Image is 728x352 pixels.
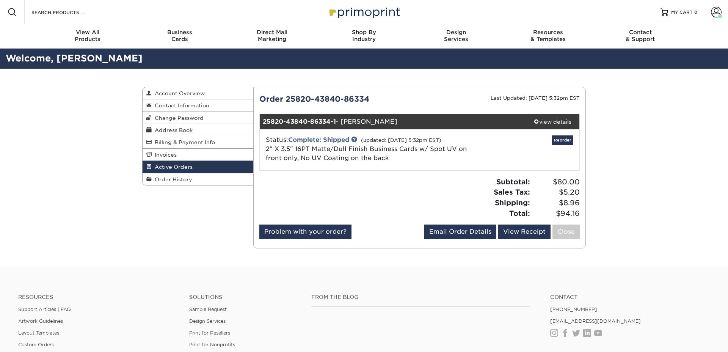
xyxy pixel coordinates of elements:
[18,294,178,300] h4: Resources
[18,330,59,336] a: Layout Templates
[318,29,410,36] span: Shop By
[143,112,253,124] a: Change Password
[259,225,351,239] a: Problem with your order?
[509,209,530,217] strong: Total:
[495,198,530,207] strong: Shipping:
[502,29,594,42] div: & Templates
[526,118,579,126] div: view details
[226,29,318,36] span: Direct Mail
[42,29,134,36] span: View All
[18,306,71,312] a: Support Articles | FAQ
[594,29,686,42] div: & Support
[410,29,502,36] span: Design
[671,9,693,16] span: MY CART
[152,127,193,133] span: Address Book
[143,136,253,148] a: Billing & Payment Info
[491,95,580,101] small: Last Updated: [DATE] 5:32pm EST
[410,24,502,49] a: DesignServices
[189,306,227,312] a: Sample Request
[152,152,177,158] span: Invoices
[226,24,318,49] a: Direct MailMarketing
[189,318,226,324] a: Design Services
[496,178,530,186] strong: Subtotal:
[42,29,134,42] div: Products
[152,102,209,108] span: Contact Information
[594,24,686,49] a: Contact& Support
[498,225,551,239] a: View Receipt
[152,139,215,145] span: Billing & Payment Info
[263,118,336,125] strong: 25820-43840-86334-1
[502,29,594,36] span: Resources
[143,99,253,112] a: Contact Information
[494,188,530,196] strong: Sales Tax:
[143,87,253,99] a: Account Overview
[226,29,318,42] div: Marketing
[532,187,580,198] span: $5.20
[318,24,410,49] a: Shop ByIndustry
[410,29,502,42] div: Services
[18,342,54,347] a: Custom Orders
[152,164,193,170] span: Active Orders
[143,149,253,161] a: Invoices
[361,137,441,143] small: (updated: [DATE] 5:32pm EST)
[532,208,580,219] span: $94.16
[143,161,253,173] a: Active Orders
[502,24,594,49] a: Resources& Templates
[152,176,192,182] span: Order History
[18,318,63,324] a: Artwork Guidelines
[266,145,467,162] a: 2" X 3.5" 16PT Matte/Dull Finish Business Cards w/ Spot UV on front only, No UV Coating on the back
[254,93,420,105] div: Order 25820-43840-86334
[552,225,580,239] a: Close
[42,24,134,49] a: View AllProducts
[260,114,526,129] div: - [PERSON_NAME]
[189,342,235,347] a: Print for Nonprofits
[424,225,496,239] a: Email Order Details
[189,294,300,300] h4: Solutions
[288,136,349,143] a: Complete: Shipped
[550,318,641,324] a: [EMAIL_ADDRESS][DOMAIN_NAME]
[134,29,226,42] div: Cards
[550,306,597,312] a: [PHONE_NUMBER]
[694,9,698,15] span: 0
[526,114,579,129] a: view details
[134,24,226,49] a: BusinessCards
[143,173,253,185] a: Order History
[552,135,573,145] a: Reorder
[31,8,105,17] input: SEARCH PRODUCTS.....
[260,135,473,163] div: Status:
[152,115,204,121] span: Change Password
[143,124,253,136] a: Address Book
[594,29,686,36] span: Contact
[532,198,580,208] span: $8.96
[550,294,710,300] a: Contact
[189,330,230,336] a: Print for Resellers
[152,90,205,96] span: Account Overview
[318,29,410,42] div: Industry
[326,4,402,20] img: Primoprint
[134,29,226,36] span: Business
[532,177,580,187] span: $80.00
[311,294,530,300] h4: From the Blog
